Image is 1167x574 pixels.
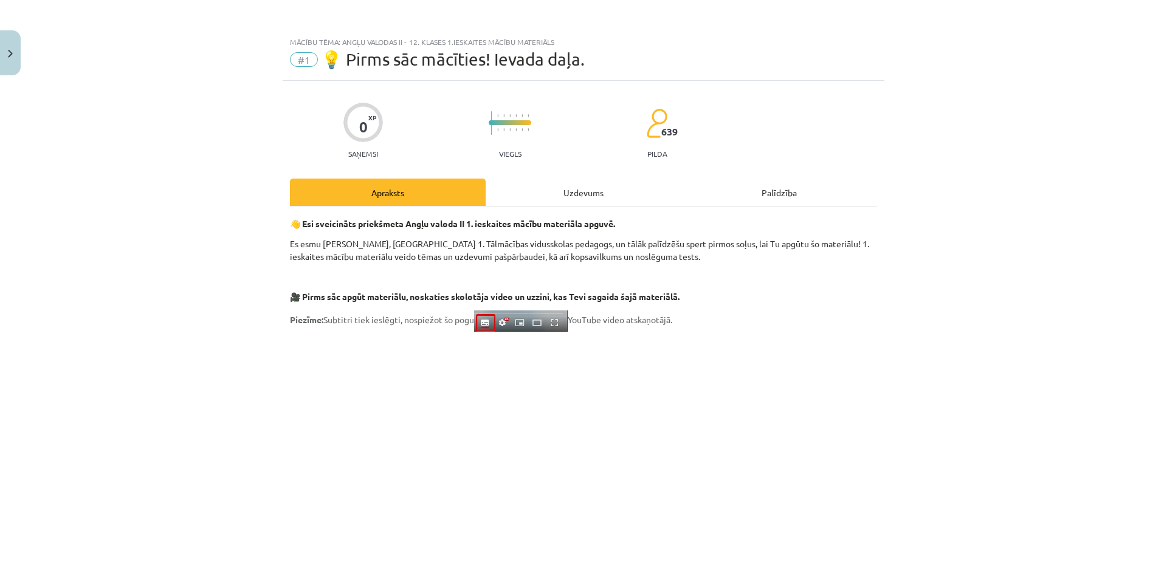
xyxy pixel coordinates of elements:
img: icon-short-line-57e1e144782c952c97e751825c79c345078a6d821885a25fce030b3d8c18986b.svg [503,128,504,131]
img: icon-short-line-57e1e144782c952c97e751825c79c345078a6d821885a25fce030b3d8c18986b.svg [528,114,529,117]
strong: Piezīme: [290,314,323,325]
img: icon-long-line-d9ea69661e0d244f92f715978eff75569469978d946b2353a9bb055b3ed8787d.svg [491,111,492,135]
div: Palīdzība [681,179,877,206]
div: 0 [359,118,368,135]
div: Apraksts [290,179,486,206]
span: 639 [661,126,678,137]
img: students-c634bb4e5e11cddfef0936a35e636f08e4e9abd3cc4e673bd6f9a4125e45ecb1.svg [646,108,667,138]
img: icon-short-line-57e1e144782c952c97e751825c79c345078a6d821885a25fce030b3d8c18986b.svg [522,114,523,117]
img: icon-short-line-57e1e144782c952c97e751825c79c345078a6d821885a25fce030b3d8c18986b.svg [528,128,529,131]
img: icon-short-line-57e1e144782c952c97e751825c79c345078a6d821885a25fce030b3d8c18986b.svg [509,128,511,131]
span: XP [368,114,376,121]
div: Mācību tēma: Angļu valodas ii - 12. klases 1.ieskaites mācību materiāls [290,38,877,46]
span: 💡 Pirms sāc mācīties! Ievada daļa. [321,49,585,69]
p: pilda [647,149,667,158]
p: Saņemsi [343,149,383,158]
span: Subtitri tiek ieslēgti, nospiežot šo pogu YouTube video atskaņotājā. [290,314,672,325]
img: icon-short-line-57e1e144782c952c97e751825c79c345078a6d821885a25fce030b3d8c18986b.svg [509,114,511,117]
img: icon-short-line-57e1e144782c952c97e751825c79c345078a6d821885a25fce030b3d8c18986b.svg [515,128,517,131]
span: #1 [290,52,318,67]
p: Viegls [499,149,522,158]
img: icon-close-lesson-0947bae3869378f0d4975bcd49f059093ad1ed9edebbc8119c70593378902aed.svg [8,50,13,58]
img: icon-short-line-57e1e144782c952c97e751825c79c345078a6d821885a25fce030b3d8c18986b.svg [497,114,498,117]
img: icon-short-line-57e1e144782c952c97e751825c79c345078a6d821885a25fce030b3d8c18986b.svg [515,114,517,117]
div: Uzdevums [486,179,681,206]
img: icon-short-line-57e1e144782c952c97e751825c79c345078a6d821885a25fce030b3d8c18986b.svg [522,128,523,131]
img: icon-short-line-57e1e144782c952c97e751825c79c345078a6d821885a25fce030b3d8c18986b.svg [497,128,498,131]
img: icon-short-line-57e1e144782c952c97e751825c79c345078a6d821885a25fce030b3d8c18986b.svg [503,114,504,117]
strong: 👋 Esi sveicināts priekšmeta Angļu valoda II 1. ieskaites mācību materiāla apguvē. [290,218,615,229]
strong: 🎥 Pirms sāc apgūt materiālu, noskaties skolotāja video un uzzini, kas Tevi sagaida šajā materiālā. [290,291,680,302]
p: Es esmu [PERSON_NAME], [GEOGRAPHIC_DATA] 1. Tālmācības vidusskolas pedagogs, un tālāk palīdzēšu s... [290,237,877,263]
